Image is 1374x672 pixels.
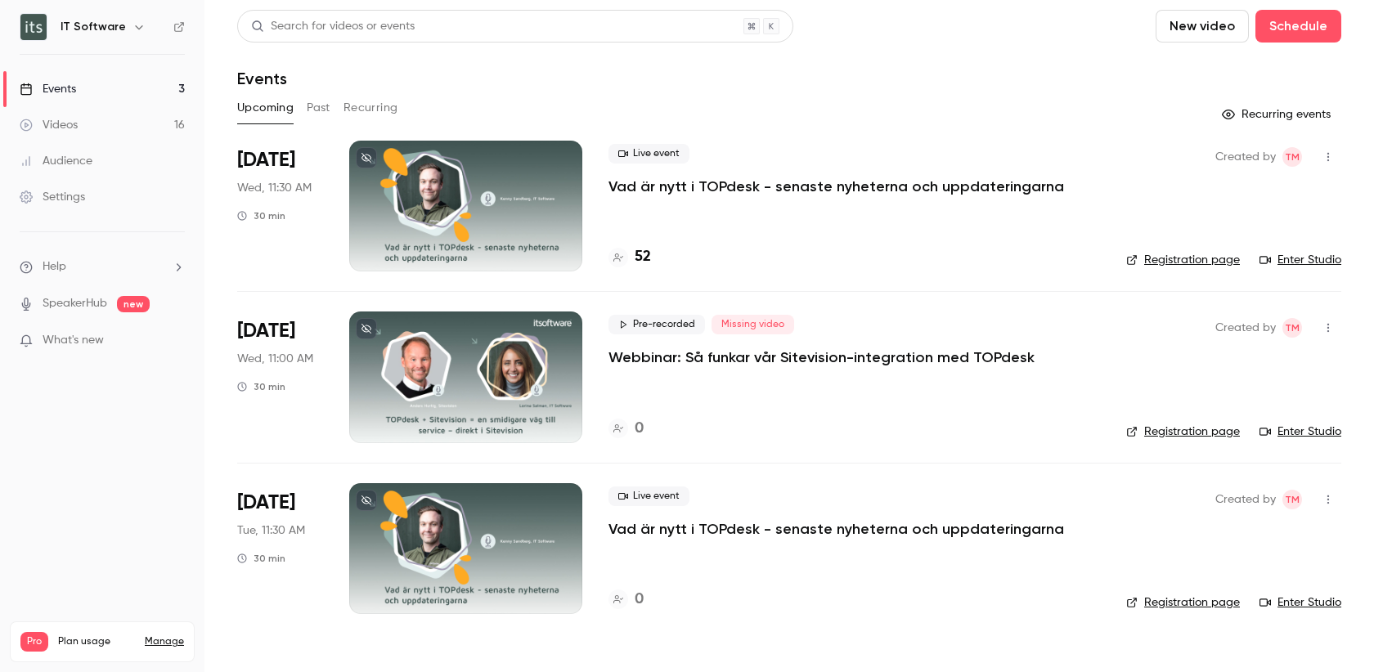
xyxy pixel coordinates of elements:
[20,153,92,169] div: Audience
[1215,101,1341,128] button: Recurring events
[1282,318,1302,338] span: Tanya Masiyenka
[1285,490,1300,509] span: TM
[237,180,312,196] span: Wed, 11:30 AM
[608,246,651,268] a: 52
[635,418,644,440] h4: 0
[237,69,287,88] h1: Events
[343,95,398,121] button: Recurring
[237,522,305,539] span: Tue, 11:30 AM
[43,258,66,276] span: Help
[237,483,323,614] div: Dec 16 Tue, 11:30 AM (Europe/Stockholm)
[117,296,150,312] span: new
[608,418,644,440] a: 0
[20,81,76,97] div: Events
[608,315,705,334] span: Pre-recorded
[251,18,415,35] div: Search for videos or events
[1215,490,1276,509] span: Created by
[1259,252,1341,268] a: Enter Studio
[20,189,85,205] div: Settings
[237,147,295,173] span: [DATE]
[20,632,48,652] span: Pro
[1285,147,1300,167] span: TM
[237,380,285,393] div: 30 min
[1259,423,1341,440] a: Enter Studio
[237,552,285,565] div: 30 min
[237,318,295,344] span: [DATE]
[712,315,794,334] span: Missing video
[145,635,184,648] a: Manage
[608,519,1064,539] a: Vad är nytt i TOPdesk - senaste nyheterna och uppdateringarna
[43,295,107,312] a: SpeakerHub
[237,141,323,271] div: Oct 22 Wed, 11:30 AM (Europe/Stockholm)
[20,258,185,276] li: help-dropdown-opener
[20,117,78,133] div: Videos
[608,347,1035,367] a: Webbinar: Så funkar vår Sitevision-integration med TOPdesk
[1255,10,1341,43] button: Schedule
[1215,318,1276,338] span: Created by
[608,589,644,611] a: 0
[1282,147,1302,167] span: Tanya Masiyenka
[1126,252,1240,268] a: Registration page
[1285,318,1300,338] span: TM
[61,19,126,35] h6: IT Software
[307,95,330,121] button: Past
[237,311,323,442] div: Nov 5 Wed, 11:00 AM (Europe/Stockholm)
[1259,594,1341,611] a: Enter Studio
[237,351,313,367] span: Wed, 11:00 AM
[237,209,285,222] div: 30 min
[1156,10,1249,43] button: New video
[1126,423,1240,440] a: Registration page
[20,14,47,40] img: IT Software
[1215,147,1276,167] span: Created by
[1126,594,1240,611] a: Registration page
[635,589,644,611] h4: 0
[58,635,135,648] span: Plan usage
[237,95,294,121] button: Upcoming
[635,246,651,268] h4: 52
[237,490,295,516] span: [DATE]
[1282,490,1302,509] span: Tanya Masiyenka
[608,486,689,506] span: Live event
[608,144,689,164] span: Live event
[43,332,104,349] span: What's new
[608,177,1064,196] a: Vad är nytt i TOPdesk - senaste nyheterna och uppdateringarna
